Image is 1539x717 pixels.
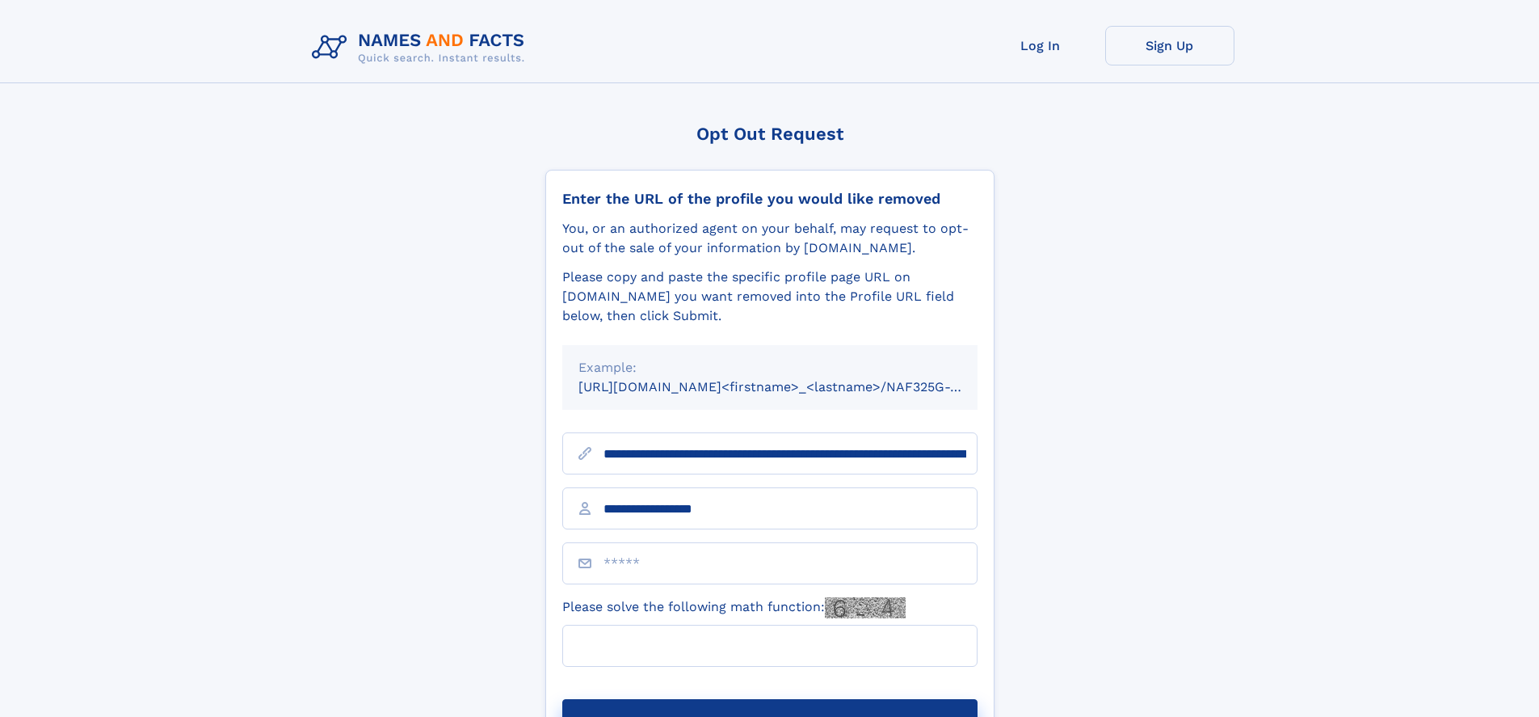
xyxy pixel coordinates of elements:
[1105,26,1234,65] a: Sign Up
[562,219,978,258] div: You, or an authorized agent on your behalf, may request to opt-out of the sale of your informatio...
[305,26,538,70] img: Logo Names and Facts
[562,597,906,618] label: Please solve the following math function:
[578,358,961,377] div: Example:
[562,190,978,208] div: Enter the URL of the profile you would like removed
[562,268,978,326] div: Please copy and paste the specific profile page URL on [DOMAIN_NAME] you want removed into the Pr...
[545,124,994,144] div: Opt Out Request
[976,26,1105,65] a: Log In
[578,379,1008,394] small: [URL][DOMAIN_NAME]<firstname>_<lastname>/NAF325G-xxxxxxxx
